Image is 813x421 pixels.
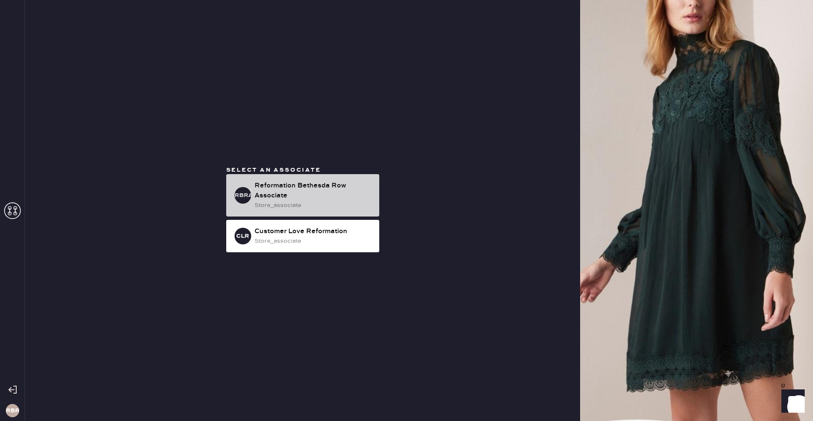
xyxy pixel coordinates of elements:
h3: RBRA [235,192,251,198]
iframe: Front Chat [773,384,809,419]
div: Customer Love Reformation [255,227,373,236]
div: Reformation Bethesda Row Associate [255,181,373,201]
h3: RBR [6,408,19,414]
div: store_associate [255,236,373,246]
span: Select an associate [226,166,321,174]
h3: CLR [236,233,249,239]
div: store_associate [255,201,373,210]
